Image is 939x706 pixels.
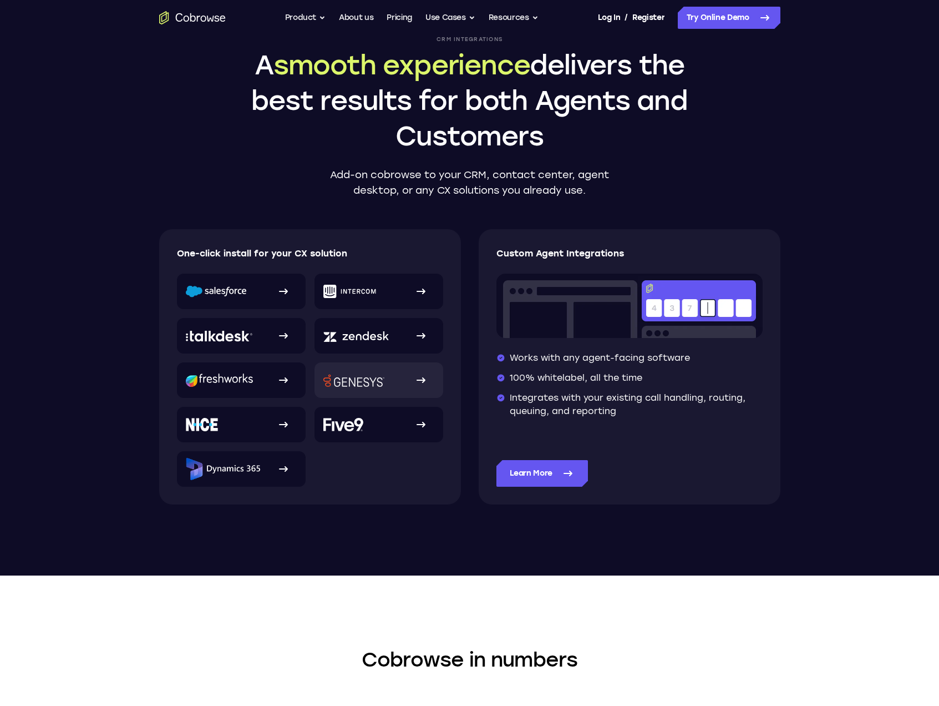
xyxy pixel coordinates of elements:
img: Talkdesk logo [186,330,252,342]
a: Learn More [496,460,588,487]
a: NICE logo [177,407,306,442]
h1: A delivers the best results for both Agents and Customers [248,47,692,154]
a: Five9 logo [314,407,443,442]
a: Try Online Demo [678,7,780,29]
a: Microsoft Dynamics 365 logo [177,451,306,487]
li: 100% whitelabel, all the time [496,371,763,385]
a: Salesforce logo [177,274,306,309]
a: About us [339,7,373,29]
li: Works with any agent-facing software [496,351,763,365]
button: Use Cases [425,7,475,29]
a: Zendesk logo [314,318,443,354]
img: Intercom logo [323,285,376,298]
button: Product [285,7,326,29]
span: smooth experience [273,49,530,81]
p: Add-on cobrowse to your CRM, contact center, agent desktop, or any CX solutions you already use. [325,167,615,198]
img: Salesforce logo [186,285,246,297]
p: Custom Agent Integrations [496,247,763,260]
a: Talkdesk logo [177,318,306,354]
button: Resources [489,7,539,29]
li: Integrates with your existing call handling, routing, queuing, and reporting [496,391,763,418]
p: One-click install for your CX solution [177,247,444,260]
img: Genesys logo [323,374,384,387]
a: Freshworks logo [177,362,306,398]
img: Freshworks logo [186,374,253,387]
img: Co-browse code entry input [496,274,763,338]
span: / [625,11,628,24]
a: Intercom logo [314,274,443,309]
a: Log In [598,7,620,29]
img: Microsoft Dynamics 365 logo [186,458,260,480]
a: Pricing [387,7,412,29]
a: Genesys logo [314,362,443,398]
h2: Cobrowse in numbers [159,647,780,673]
a: Go to the home page [159,11,226,24]
img: NICE logo [186,418,218,431]
img: Zendesk logo [323,330,389,342]
img: Five9 logo [323,418,363,431]
a: Register [632,7,664,29]
p: CRM Integrations [248,36,692,43]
